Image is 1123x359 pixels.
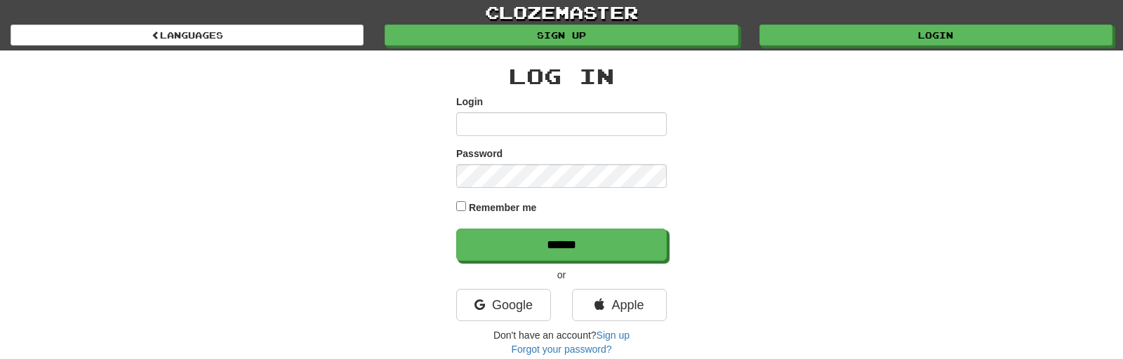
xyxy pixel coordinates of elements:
[759,25,1112,46] a: Login
[456,95,483,109] label: Login
[456,289,551,321] a: Google
[469,201,537,215] label: Remember me
[456,147,503,161] label: Password
[572,289,667,321] a: Apple
[597,330,630,341] a: Sign up
[511,344,611,355] a: Forgot your password?
[456,65,667,88] h2: Log In
[11,25,364,46] a: Languages
[385,25,738,46] a: Sign up
[456,268,667,282] p: or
